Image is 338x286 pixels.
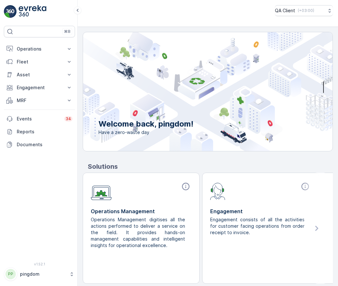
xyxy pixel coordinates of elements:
p: Fleet [17,59,62,65]
p: Documents [17,141,72,148]
button: Engagement [4,81,75,94]
p: Asset [17,71,62,78]
p: QA Client [275,7,295,14]
button: Fleet [4,55,75,68]
p: Welcome back, pingdom! [99,119,193,129]
img: module-icon [210,182,225,200]
p: Operations [17,46,62,52]
img: logo_light-DOdMpM7g.png [19,5,46,18]
p: Operations Management [91,207,192,215]
button: Asset [4,68,75,81]
p: Engagement [210,207,311,215]
p: Operations Management digitises all the actions performed to deliver a service on the field. It p... [91,216,186,249]
p: Solutions [88,162,333,171]
p: pingdom [20,271,66,277]
span: Have a zero-waste day [99,129,193,136]
p: ⌘B [64,29,70,34]
a: Reports [4,125,75,138]
button: MRF [4,94,75,107]
p: Engagement consists of all the activities for customer facing operations from order receipt to in... [210,216,306,236]
p: Engagement [17,84,62,91]
div: PP [5,269,16,279]
p: ( +03:00 ) [298,8,314,13]
img: module-icon [91,182,112,200]
button: QA Client(+03:00) [275,5,333,16]
button: PPpingdom [4,267,75,281]
p: Events [17,116,61,122]
p: Reports [17,129,72,135]
span: v 1.52.1 [4,262,75,266]
button: Operations [4,43,75,55]
p: MRF [17,97,62,104]
img: logo [4,5,17,18]
img: city illustration [54,32,333,151]
a: Documents [4,138,75,151]
a: Events34 [4,112,75,125]
p: 34 [66,116,71,121]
